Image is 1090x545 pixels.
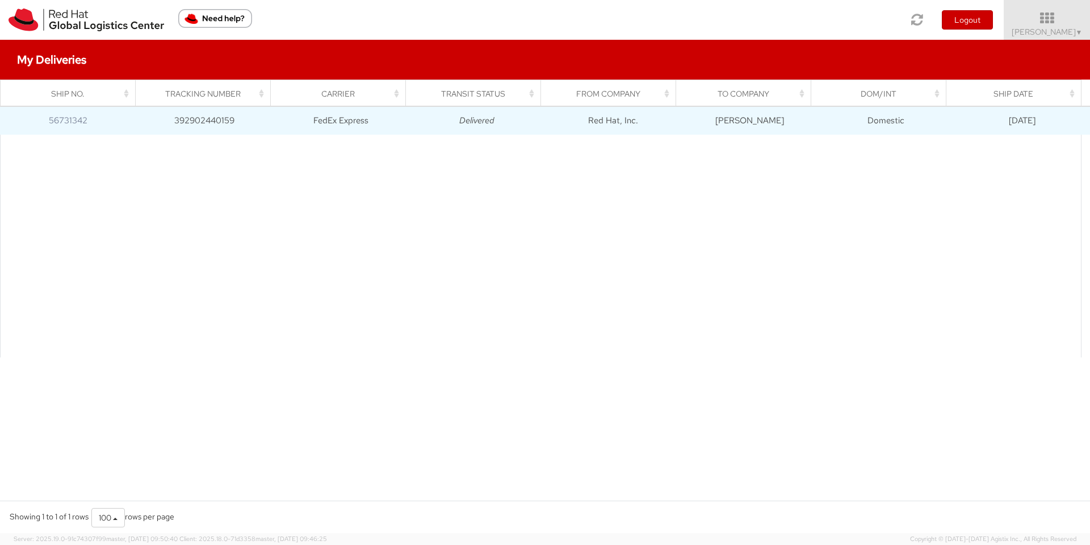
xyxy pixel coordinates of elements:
span: 100 [99,513,111,523]
td: Red Hat, Inc. [545,106,681,135]
a: 56731342 [49,115,87,126]
span: [PERSON_NAME] [1012,27,1083,37]
div: To Company [686,88,808,99]
td: [PERSON_NAME] [681,106,817,135]
div: Transit Status [416,88,538,99]
span: Copyright © [DATE]-[DATE] Agistix Inc., All Rights Reserved [910,535,1076,544]
button: 100 [91,508,125,527]
div: From Company [551,88,673,99]
span: master, [DATE] 09:46:25 [255,535,327,543]
td: [DATE] [954,106,1090,135]
div: rows per page [91,508,174,527]
button: Need help? [178,9,252,28]
span: Client: 2025.18.0-71d3358 [179,535,327,543]
h4: My Deliveries [17,53,86,66]
button: Logout [942,10,993,30]
div: Tracking Number [146,88,267,99]
span: Server: 2025.19.0-91c74307f99 [14,535,178,543]
span: ▼ [1076,28,1083,37]
div: Ship No. [11,88,132,99]
div: Carrier [281,88,403,99]
img: rh-logistics-00dfa346123c4ec078e1.svg [9,9,164,31]
td: FedEx Express [272,106,409,135]
td: Domestic [817,106,954,135]
div: Ship Date [957,88,1078,99]
i: Delivered [459,115,494,126]
div: Dom/Int [821,88,943,99]
span: master, [DATE] 09:50:40 [106,535,178,543]
td: 392902440159 [136,106,272,135]
span: Showing 1 to 1 of 1 rows [10,511,89,522]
